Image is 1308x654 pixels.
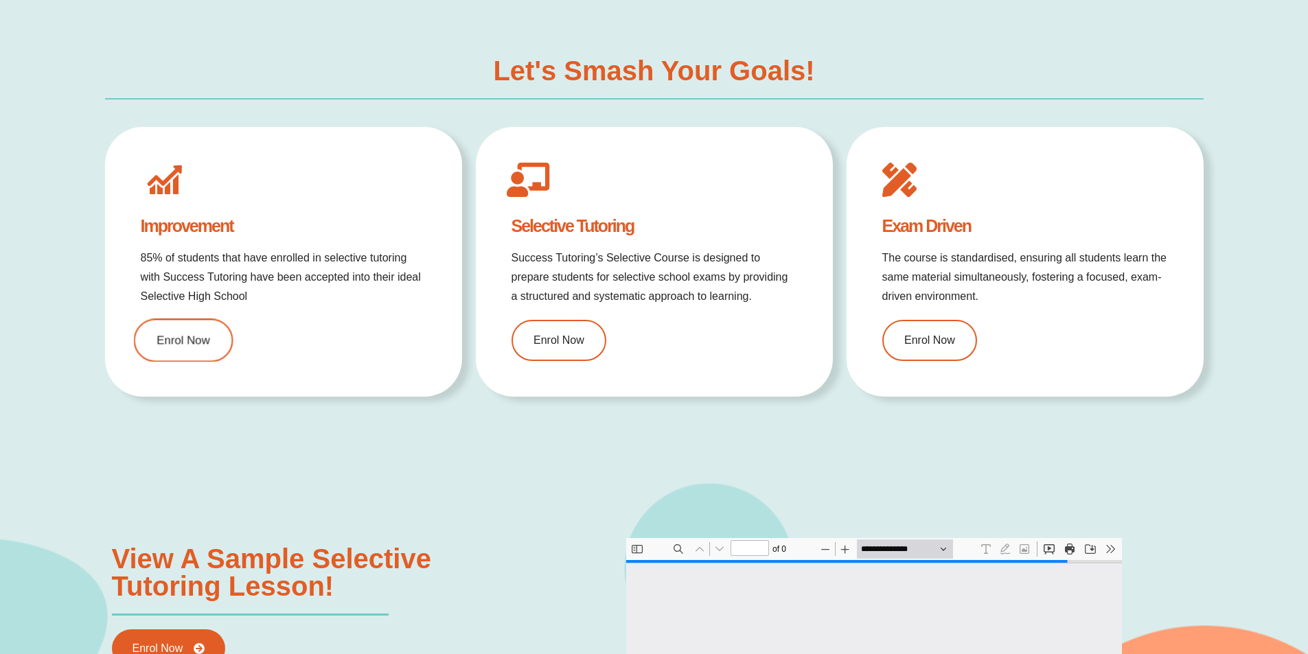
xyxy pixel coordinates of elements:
a: Enrol Now [512,320,606,361]
span: Enrol Now [904,335,955,346]
p: 85% of students that have enrolled in selective tutoring with Success Tutoring have been accepted... [141,248,426,306]
a: Enrol Now [133,319,233,362]
a: Enrol Now [882,320,977,361]
h3: View a sample selective Tutoring lesson! [112,545,538,600]
button: Add or edit images [389,1,408,21]
span: of ⁨0⁩ [144,1,165,21]
span: Enrol Now [533,335,584,346]
h4: Improvement [141,218,426,235]
span: Enrol Now [133,643,183,654]
button: Text [350,1,369,21]
h4: Selective Tutoring [512,218,797,235]
iframe: Chat Widget [1079,499,1308,654]
h3: Let's Smash Your Goals! [493,57,814,84]
p: Success Tutoring’s Selective Course is designed to prepare students for selective school exams by... [512,248,797,306]
button: Draw [369,1,389,21]
span: Enrol Now [157,335,210,347]
span: The course is standardised, ensuring all students learn the same material simultaneously, fosteri... [882,252,1167,302]
h4: Exam Driven [882,218,1168,235]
